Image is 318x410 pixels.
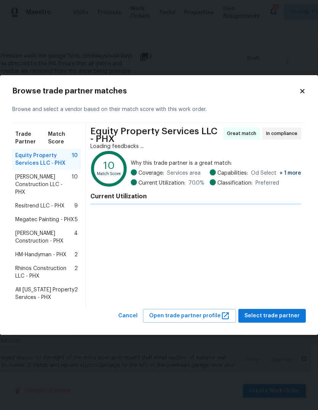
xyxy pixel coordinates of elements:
span: 70.0 % [188,179,204,187]
span: Services area [167,169,201,177]
span: Megatec Painting - PHX [15,216,74,223]
text: 10 [103,160,115,170]
span: Od Select [251,169,301,177]
span: [PERSON_NAME] Construction - PHX [15,230,74,245]
span: Why this trade partner is a great match: [131,159,301,167]
span: 10 [72,152,78,167]
span: All [US_STATE] Property Services - PHX [15,286,74,301]
span: Preferred [255,179,279,187]
span: 9 [74,202,78,210]
span: Equity Property Services LLC - PHX [90,127,221,143]
span: Current Utilization: [138,179,185,187]
span: Cancel [118,311,138,321]
span: Coverage: [138,169,164,177]
div: Browse and select a vendor based on their match score with this work order. [12,96,306,123]
span: Match Score [48,130,78,146]
span: Capabilities: [217,169,248,177]
span: 10 [72,173,78,196]
h2: Browse trade partner matches [12,87,299,95]
text: Match Score [97,172,121,176]
button: Cancel [115,309,141,323]
span: Classification: [217,179,252,187]
span: + 1 more [279,170,301,176]
span: Equity Property Services LLC - PHX [15,152,72,167]
span: 2 [74,265,78,280]
span: Trade Partner [15,130,48,146]
span: Open trade partner profile [149,311,230,321]
div: Loading feedbacks ... [90,143,301,150]
button: Select trade partner [238,309,306,323]
h4: Current Utilization [90,193,301,200]
span: 2 [74,251,78,259]
span: Select trade partner [244,311,300,321]
span: In compliance [266,130,300,137]
button: Open trade partner profile [143,309,236,323]
span: 2 [74,286,78,301]
span: Great match [227,130,259,137]
span: Resitrend LLC - PHX [15,202,64,210]
span: 5 [75,216,78,223]
span: 4 [74,230,78,245]
span: Rhinos Construction LLC - PHX [15,265,74,280]
span: [PERSON_NAME] Construction LLC - PHX [15,173,72,196]
span: HM-Handyman - PHX [15,251,66,259]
